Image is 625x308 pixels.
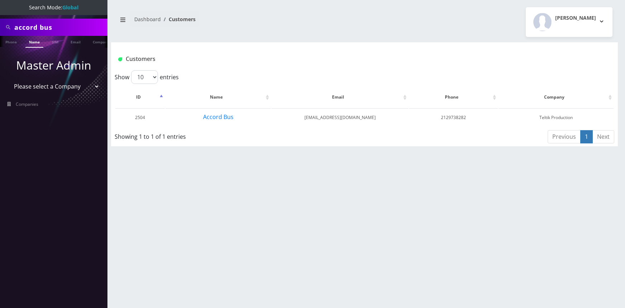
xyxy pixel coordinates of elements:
[115,87,165,108] th: ID: activate to sort column descending
[409,87,498,108] th: Phone: activate to sort column ascending
[499,108,614,127] td: Teltik Production
[67,36,84,47] a: Email
[62,4,78,11] strong: Global
[165,87,271,108] th: Name: activate to sort column ascending
[115,108,165,127] td: 2504
[271,87,408,108] th: Email: activate to sort column ascending
[548,130,581,143] a: Previous
[118,56,527,62] h1: Customers
[271,108,408,127] td: [EMAIL_ADDRESS][DOMAIN_NAME]
[2,36,20,47] a: Phone
[134,16,161,23] a: Dashboard
[14,20,106,34] input: Search All Companies
[203,112,234,122] button: Accord Bus
[409,108,498,127] td: 2129738282
[115,70,179,84] label: Show entries
[580,130,593,143] a: 1
[526,7,612,37] button: [PERSON_NAME]
[89,36,113,47] a: Company
[29,4,78,11] span: Search Mode:
[499,87,614,108] th: Company: activate to sort column ascending
[592,130,614,143] a: Next
[161,15,196,23] li: Customers
[25,36,43,48] a: Name
[131,70,158,84] select: Showentries
[115,129,317,141] div: Showing 1 to 1 of 1 entries
[555,15,596,21] h2: [PERSON_NAME]
[116,12,359,32] nav: breadcrumb
[48,36,62,47] a: SIM
[16,101,38,107] span: Companies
